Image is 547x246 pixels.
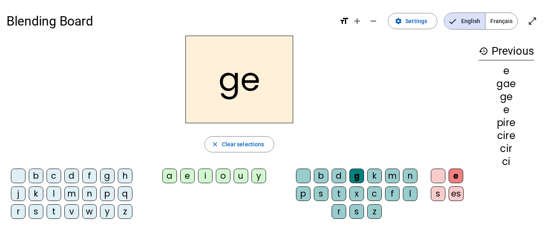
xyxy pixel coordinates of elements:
[47,204,61,219] div: t
[365,13,381,29] button: Decrease font size
[403,186,417,201] div: l
[216,169,230,183] div: o
[185,36,293,123] h2: ge
[100,169,115,183] div: g
[479,144,534,154] div: cir
[403,169,417,183] div: n
[118,169,132,183] div: h
[6,8,333,34] h1: Blending Board
[211,141,219,148] mat-icon: close
[82,204,97,219] div: w
[82,169,97,183] div: f
[198,169,213,183] div: i
[385,169,400,183] div: m
[479,105,534,115] div: e
[368,16,378,26] mat-icon: remove
[29,169,43,183] div: b
[64,169,79,183] div: d
[444,13,485,29] span: English
[395,17,402,25] mat-icon: settings
[479,46,488,56] mat-icon: history
[11,204,26,219] div: r
[367,204,382,219] div: z
[314,186,328,201] div: s
[100,186,115,201] div: p
[479,131,534,141] div: cire
[528,16,537,26] mat-icon: open_in_full
[162,169,177,183] div: a
[47,186,61,201] div: l
[251,169,266,183] div: y
[100,204,115,219] div: y
[47,169,61,183] div: c
[388,13,437,29] button: Settings
[64,186,79,201] div: m
[431,186,445,201] div: s
[118,204,132,219] div: z
[524,13,541,29] button: Enter full screen
[64,204,79,219] div: v
[352,16,362,26] mat-icon: add
[444,13,518,30] mat-button-toggle-group: Language selection
[222,139,264,149] span: Clear selections
[332,169,346,183] div: d
[118,186,132,201] div: q
[479,92,534,102] div: ge
[234,169,248,183] div: u
[180,169,195,183] div: e
[367,169,382,183] div: k
[405,16,427,26] span: Settings
[479,118,534,128] div: pire
[485,13,517,29] span: Français
[332,204,346,219] div: r
[339,16,349,26] mat-icon: format_size
[82,186,97,201] div: n
[314,169,328,183] div: b
[204,136,275,152] button: Clear selections
[349,169,364,183] div: g
[479,66,534,76] div: e
[349,13,365,29] button: Increase font size
[385,186,400,201] div: f
[296,186,311,201] div: p
[332,186,346,201] div: t
[11,186,26,201] div: j
[449,169,463,183] div: e
[349,186,364,201] div: x
[367,186,382,201] div: c
[479,42,534,60] h3: Previous
[479,157,534,167] div: ci
[29,186,43,201] div: k
[349,204,364,219] div: s
[29,204,43,219] div: s
[449,186,464,201] div: es
[479,79,534,89] div: gae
